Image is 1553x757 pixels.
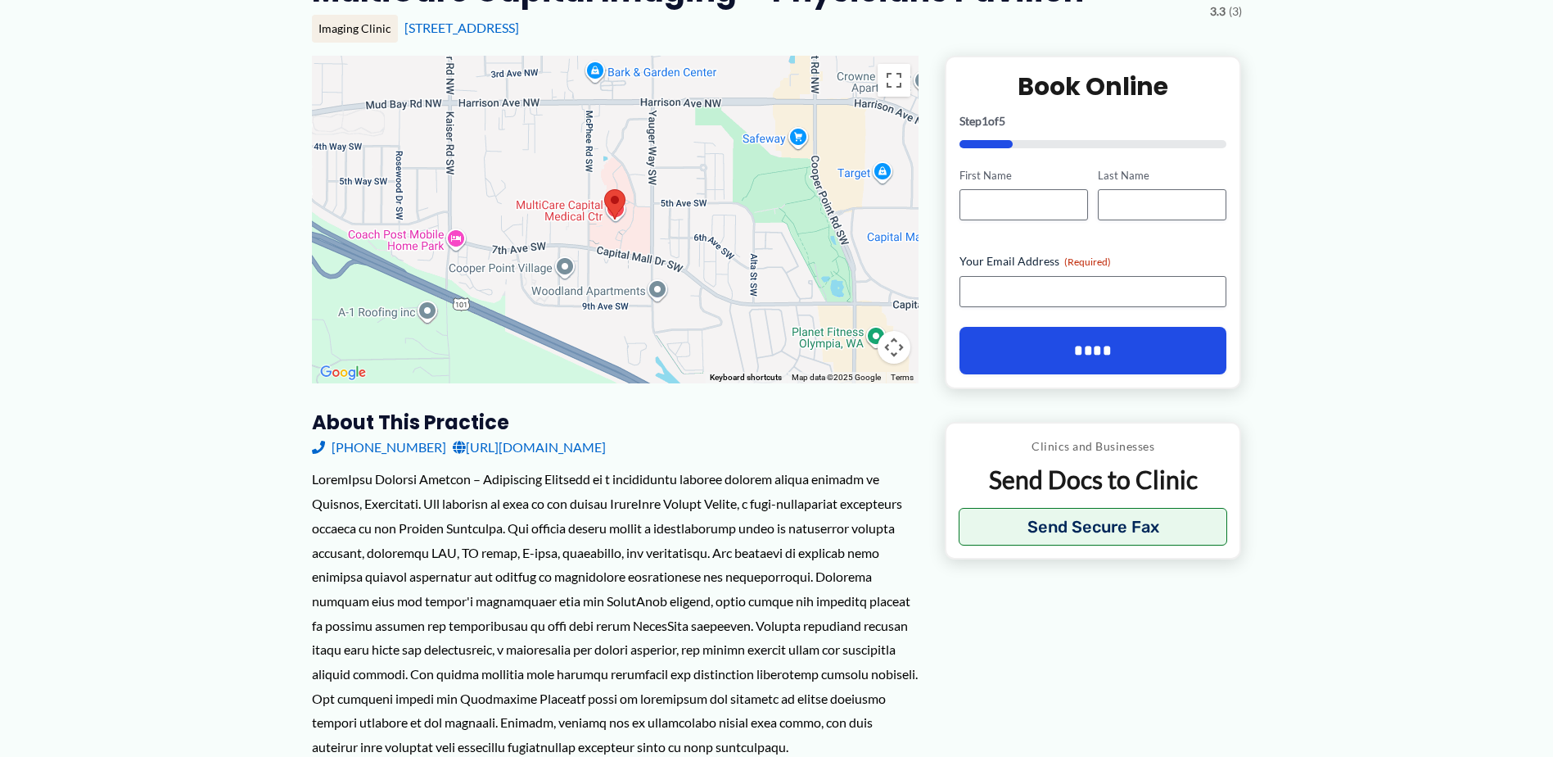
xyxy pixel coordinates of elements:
[316,362,370,383] img: Google
[959,70,1227,102] h2: Book Online
[1064,256,1111,268] span: (Required)
[891,373,914,382] a: Terms (opens in new tab)
[878,331,910,364] button: Map camera controls
[878,64,910,97] button: Toggle fullscreen view
[982,114,988,128] span: 1
[1210,1,1226,22] span: 3.3
[710,372,782,383] button: Keyboard shortcuts
[312,435,446,460] a: [PHONE_NUMBER]
[1229,1,1242,22] span: (3)
[959,464,1228,496] p: Send Docs to Clinic
[959,253,1227,270] label: Your Email Address
[792,373,881,382] span: Map data ©2025 Google
[1098,168,1226,184] label: Last Name
[312,410,919,435] h3: About this practice
[959,508,1228,546] button: Send Secure Fax
[999,114,1005,128] span: 5
[959,436,1228,457] p: Clinics and Businesses
[453,435,606,460] a: [URL][DOMAIN_NAME]
[316,362,370,383] a: Open this area in Google Maps (opens a new window)
[959,168,1088,184] label: First Name
[312,15,398,43] div: Imaging Clinic
[404,20,519,35] a: [STREET_ADDRESS]
[959,116,1227,127] p: Step of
